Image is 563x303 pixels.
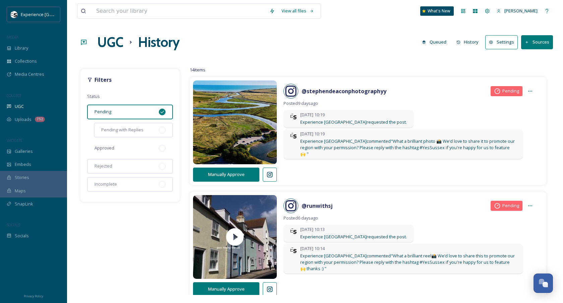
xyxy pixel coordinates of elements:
[300,131,516,137] span: [DATE] 10:19
[15,116,32,123] span: Uploads
[300,112,407,118] span: [DATE] 10:19
[302,87,386,95] strong: @ stephendeaconphotographyy
[290,113,297,120] img: WSCC%20ES%20Socials%20Icon%20-%20Secondary%20-%20Black.jpg
[290,228,297,235] img: WSCC%20ES%20Socials%20Icon%20-%20Secondary%20-%20Black.jpg
[485,35,521,49] a: Settings
[300,253,516,272] span: Experience [GEOGRAPHIC_DATA] commented "What a brilliant reel📸 We’d love to share this to promote...
[21,11,87,17] span: Experience [GEOGRAPHIC_DATA]
[15,71,44,77] span: Media Centres
[193,72,277,173] img: 18101311192717681.jpg
[15,188,26,194] span: Maps
[193,282,259,296] button: Manually Approve
[7,222,20,227] span: SOCIALS
[7,93,21,98] span: COLLECT
[302,202,333,209] strong: @ runwithsj
[300,138,516,158] span: Experience [GEOGRAPHIC_DATA] commented "What a brilliant photo 📸 We’d love to share it to promote...
[302,87,386,95] a: @stephendeaconphotographyy
[419,36,450,49] button: Queued
[87,93,100,99] span: Status
[300,234,407,240] span: Experience [GEOGRAPHIC_DATA] requested the post.
[95,109,111,115] span: Pending
[95,76,112,83] strong: Filters
[278,4,317,17] a: View all files
[453,36,486,49] a: History
[15,233,29,239] span: Socials
[300,245,516,252] span: [DATE] 10:14
[95,145,114,151] span: Approved
[502,202,519,209] span: Pending
[7,138,22,143] span: WIDGETS
[15,161,31,168] span: Embeds
[15,45,28,51] span: Library
[504,8,538,14] span: [PERSON_NAME]
[24,292,43,300] a: Privacy Policy
[420,6,454,16] a: What's New
[534,274,553,293] button: Open Chat
[493,4,541,17] a: [PERSON_NAME]
[300,119,407,125] span: Experience [GEOGRAPHIC_DATA] requested the post.
[419,36,453,49] a: Queued
[290,132,297,139] img: WSCC%20ES%20Socials%20Icon%20-%20Secondary%20-%20Black.jpg
[453,36,482,49] button: History
[502,88,519,94] span: Pending
[284,215,536,221] span: Posted 6 days ago
[97,32,123,52] a: UGC
[193,187,277,287] img: thumbnail
[485,35,518,49] button: Settings
[93,4,266,18] input: Search your library
[302,202,333,210] a: @runwithsj
[95,181,117,187] span: Incomplete
[11,11,17,18] img: WSCC%20ES%20Socials%20Icon%20-%20Secondary%20-%20Black.jpg
[290,247,297,254] img: WSCC%20ES%20Socials%20Icon%20-%20Secondary%20-%20Black.jpg
[300,226,407,233] span: [DATE] 10:13
[138,32,180,52] h1: History
[284,100,536,107] span: Posted 9 days ago
[15,201,33,207] span: SnapLink
[95,163,112,169] span: Rejected
[193,168,259,181] button: Manually Approve
[15,148,33,155] span: Galleries
[101,127,143,133] span: Pending with Replies
[24,294,43,298] span: Privacy Policy
[15,58,37,64] span: Collections
[15,103,24,110] span: UGC
[521,35,553,49] button: Sources
[190,67,205,73] span: 14 items
[15,174,29,181] span: Stories
[7,35,18,40] span: MEDIA
[35,117,45,122] div: 752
